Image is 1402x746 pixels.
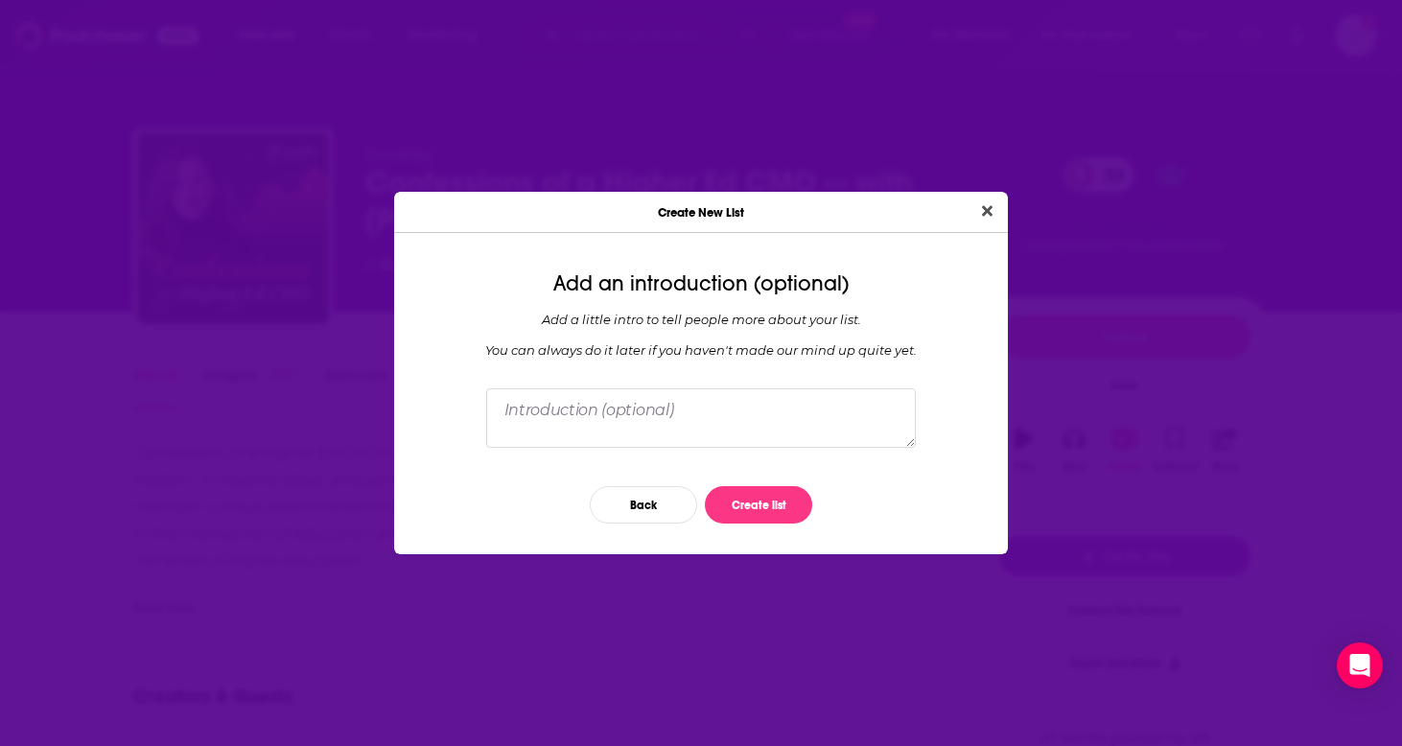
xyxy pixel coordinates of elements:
div: Open Intercom Messenger [1337,642,1383,688]
button: Back [590,486,697,524]
div: Add a little intro to tell people more about your list. You can always do it later if you haven '... [409,312,993,358]
div: Add an introduction (optional) [409,271,993,296]
button: Close [974,199,1000,223]
div: Create New List [394,192,1008,233]
button: Create list [705,486,812,524]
